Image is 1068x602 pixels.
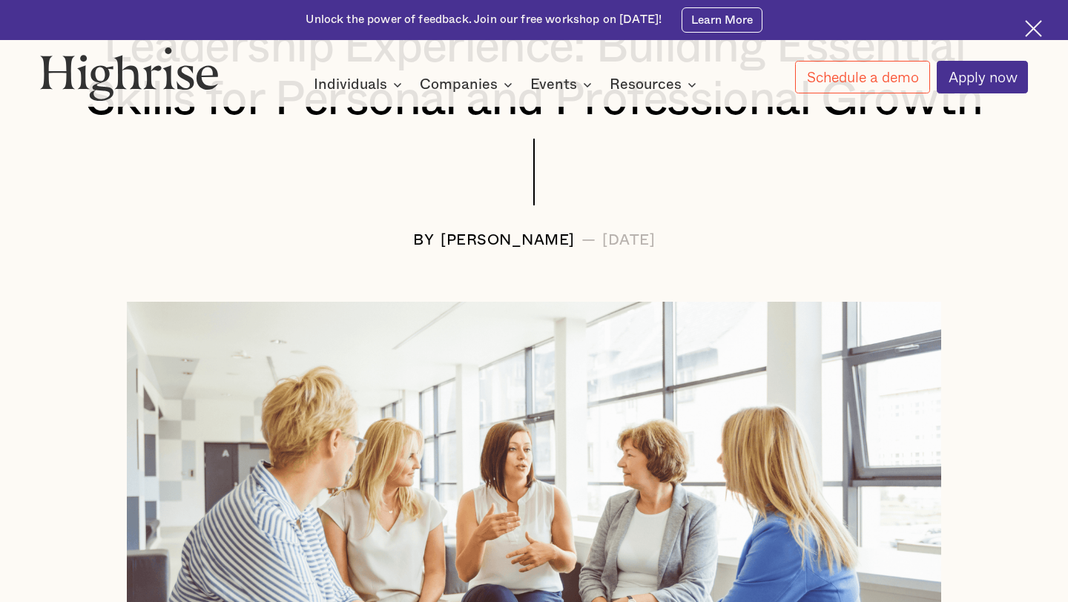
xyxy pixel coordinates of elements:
[420,76,498,93] div: Companies
[602,232,655,248] div: [DATE]
[530,76,596,93] div: Events
[314,76,387,93] div: Individuals
[306,12,662,27] div: Unlock the power of feedback. Join our free workshop on [DATE]!
[530,76,577,93] div: Events
[610,76,701,93] div: Resources
[1025,20,1042,37] img: Cross icon
[581,232,596,248] div: —
[314,76,406,93] div: Individuals
[441,232,575,248] div: [PERSON_NAME]
[40,47,219,101] img: Highrise logo
[682,7,762,33] a: Learn More
[937,61,1028,93] a: Apply now
[420,76,517,93] div: Companies
[795,61,929,93] a: Schedule a demo
[413,232,434,248] div: BY
[610,76,682,93] div: Resources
